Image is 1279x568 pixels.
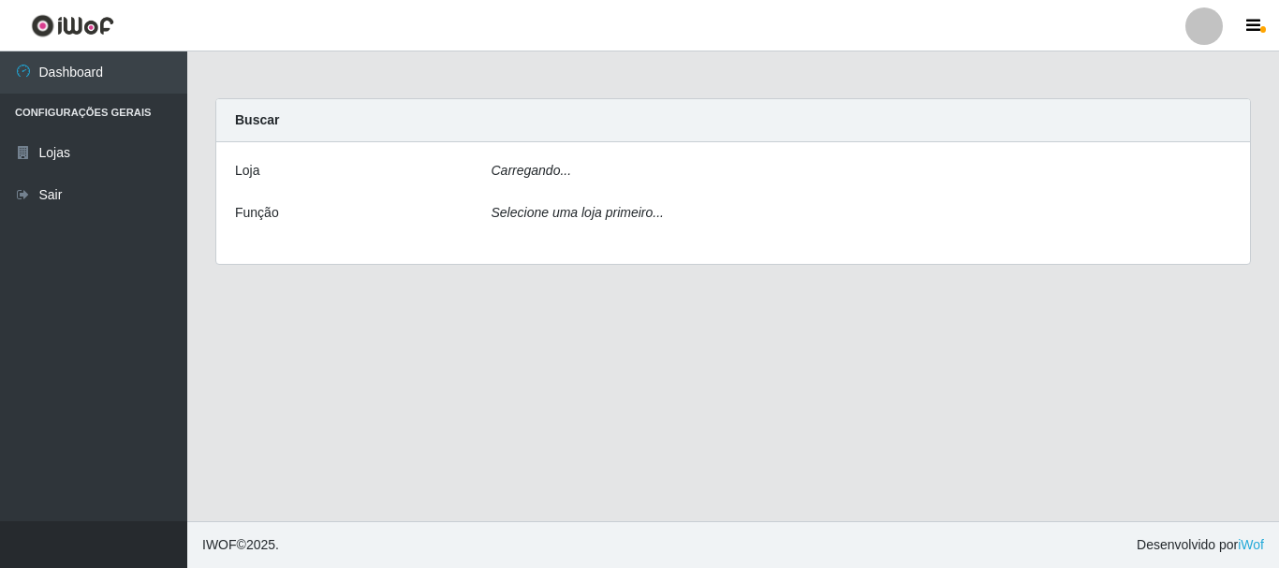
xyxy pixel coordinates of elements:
[202,537,237,552] span: IWOF
[202,535,279,555] span: © 2025 .
[235,203,279,223] label: Função
[235,112,279,127] strong: Buscar
[31,14,114,37] img: CoreUI Logo
[1238,537,1264,552] a: iWof
[1137,535,1264,555] span: Desenvolvido por
[492,205,664,220] i: Selecione uma loja primeiro...
[492,163,572,178] i: Carregando...
[235,161,259,181] label: Loja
